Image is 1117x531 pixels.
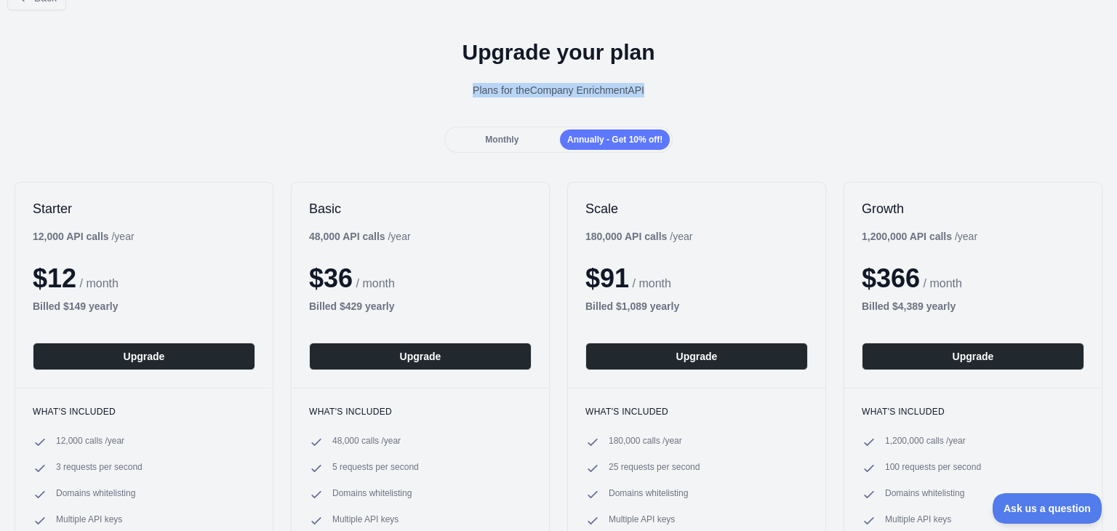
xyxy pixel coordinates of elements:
[309,229,411,244] div: / year
[633,277,671,290] span: / month
[993,493,1102,524] iframe: Toggle Customer Support
[585,229,692,244] div: / year
[924,277,962,290] span: / month
[862,300,956,312] b: Billed $ 4,389 yearly
[585,300,679,312] b: Billed $ 1,089 yearly
[862,263,920,293] span: $ 366
[585,263,629,293] span: $ 91
[862,229,977,244] div: / year
[585,231,667,242] b: 180,000 API calls
[862,231,952,242] b: 1,200,000 API calls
